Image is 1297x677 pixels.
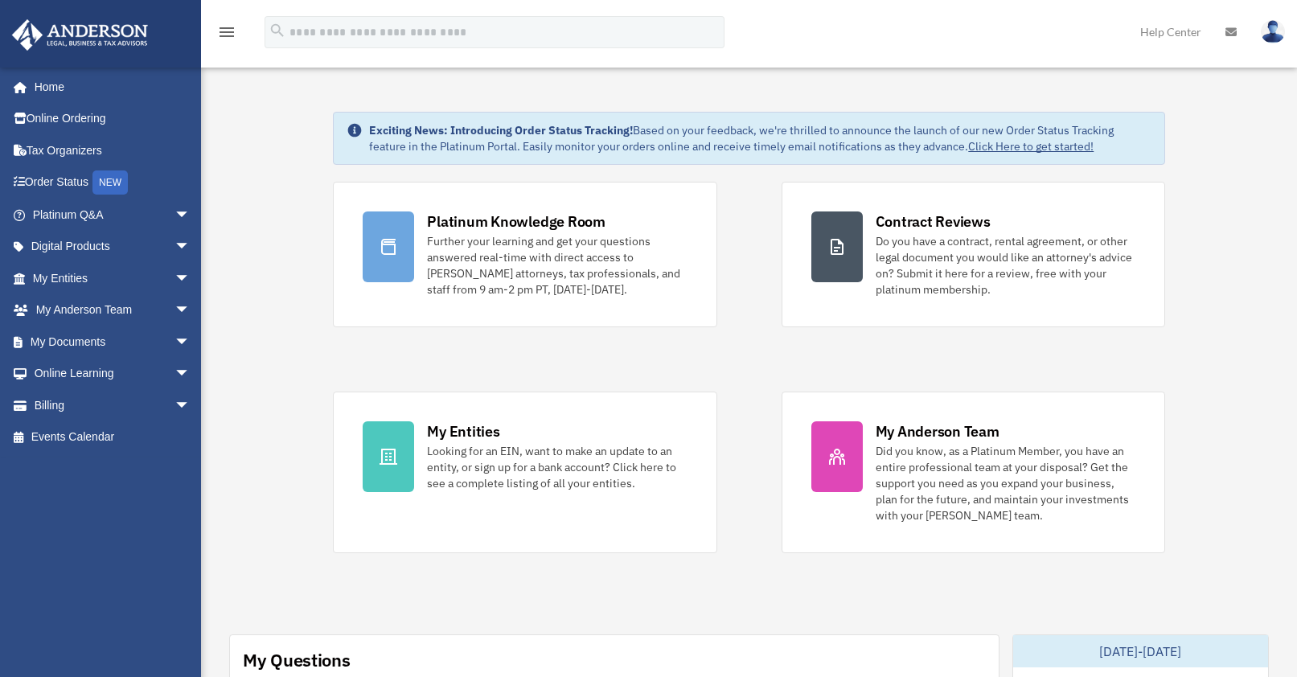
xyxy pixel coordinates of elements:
[11,199,215,231] a: Platinum Q&Aarrow_drop_down
[11,262,215,294] a: My Entitiesarrow_drop_down
[782,182,1165,327] a: Contract Reviews Do you have a contract, rental agreement, or other legal document you would like...
[11,326,215,358] a: My Documentsarrow_drop_down
[333,182,716,327] a: Platinum Knowledge Room Further your learning and get your questions answered real-time with dire...
[782,392,1165,553] a: My Anderson Team Did you know, as a Platinum Member, you have an entire professional team at your...
[427,443,687,491] div: Looking for an EIN, want to make an update to an entity, or sign up for a bank account? Click her...
[11,134,215,166] a: Tax Organizers
[11,358,215,390] a: Online Learningarrow_drop_down
[217,23,236,42] i: menu
[243,648,351,672] div: My Questions
[876,233,1135,297] div: Do you have a contract, rental agreement, or other legal document you would like an attorney's ad...
[1013,635,1268,667] div: [DATE]-[DATE]
[876,211,991,232] div: Contract Reviews
[217,28,236,42] a: menu
[968,139,1094,154] a: Click Here to get started!
[333,392,716,553] a: My Entities Looking for an EIN, want to make an update to an entity, or sign up for a bank accoun...
[427,211,605,232] div: Platinum Knowledge Room
[11,421,215,453] a: Events Calendar
[1261,20,1285,43] img: User Pic
[174,294,207,327] span: arrow_drop_down
[174,326,207,359] span: arrow_drop_down
[174,199,207,232] span: arrow_drop_down
[11,294,215,326] a: My Anderson Teamarrow_drop_down
[269,22,286,39] i: search
[11,389,215,421] a: Billingarrow_drop_down
[174,358,207,391] span: arrow_drop_down
[174,262,207,295] span: arrow_drop_down
[369,122,1151,154] div: Based on your feedback, we're thrilled to announce the launch of our new Order Status Tracking fe...
[92,170,128,195] div: NEW
[174,231,207,264] span: arrow_drop_down
[876,421,999,441] div: My Anderson Team
[876,443,1135,523] div: Did you know, as a Platinum Member, you have an entire professional team at your disposal? Get th...
[369,123,633,137] strong: Exciting News: Introducing Order Status Tracking!
[11,71,207,103] a: Home
[11,231,215,263] a: Digital Productsarrow_drop_down
[427,421,499,441] div: My Entities
[11,103,215,135] a: Online Ordering
[427,233,687,297] div: Further your learning and get your questions answered real-time with direct access to [PERSON_NAM...
[11,166,215,199] a: Order StatusNEW
[174,389,207,422] span: arrow_drop_down
[7,19,153,51] img: Anderson Advisors Platinum Portal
